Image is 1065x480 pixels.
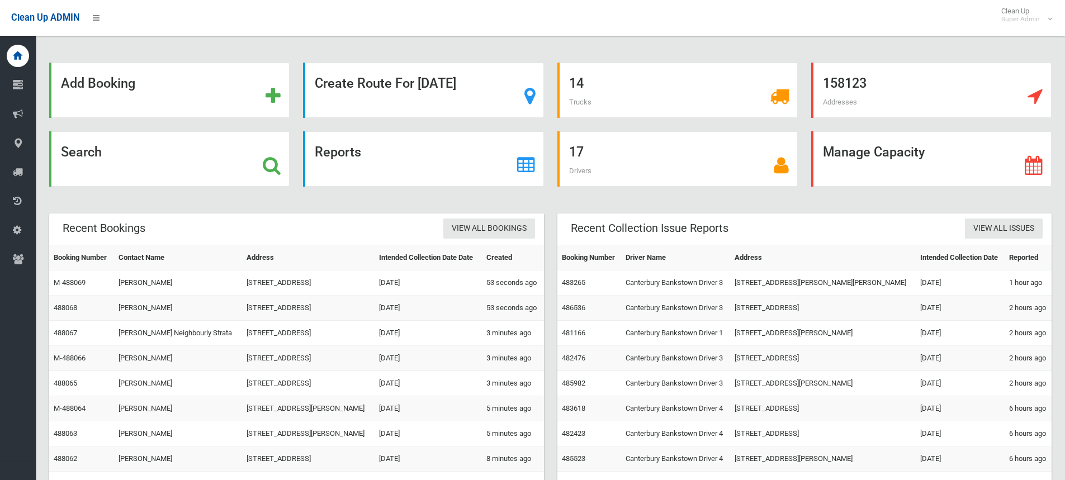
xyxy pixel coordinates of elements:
[811,131,1052,187] a: Manage Capacity
[482,270,544,296] td: 53 seconds ago
[562,329,585,337] a: 481166
[242,321,375,346] td: [STREET_ADDRESS]
[49,217,159,239] header: Recent Bookings
[730,245,916,270] th: Address
[54,278,86,287] a: M-488069
[54,429,77,438] a: 488063
[114,321,242,346] td: [PERSON_NAME] Neighbourly Strata
[11,12,79,23] span: Clean Up ADMIN
[730,321,916,346] td: [STREET_ADDRESS][PERSON_NAME]
[61,144,102,160] strong: Search
[730,270,916,296] td: [STREET_ADDRESS][PERSON_NAME][PERSON_NAME]
[557,63,798,118] a: 14 Trucks
[303,63,543,118] a: Create Route For [DATE]
[562,454,585,463] a: 485523
[621,296,730,321] td: Canterbury Bankstown Driver 3
[242,396,375,421] td: [STREET_ADDRESS][PERSON_NAME]
[916,296,1005,321] td: [DATE]
[1005,421,1052,446] td: 6 hours ago
[621,371,730,396] td: Canterbury Bankstown Driver 3
[823,144,925,160] strong: Manage Capacity
[375,396,482,421] td: [DATE]
[303,131,543,187] a: Reports
[916,396,1005,421] td: [DATE]
[482,245,544,270] th: Created
[443,218,535,239] a: View All Bookings
[621,270,730,296] td: Canterbury Bankstown Driver 3
[114,371,242,396] td: [PERSON_NAME]
[557,217,742,239] header: Recent Collection Issue Reports
[1005,245,1052,270] th: Reported
[482,371,544,396] td: 3 minutes ago
[54,404,86,412] a: M-488064
[61,75,135,91] strong: Add Booking
[114,446,242,472] td: [PERSON_NAME]
[114,296,242,321] td: [PERSON_NAME]
[242,446,375,472] td: [STREET_ADDRESS]
[242,296,375,321] td: [STREET_ADDRESS]
[557,245,621,270] th: Booking Number
[965,218,1043,239] a: View All Issues
[730,371,916,396] td: [STREET_ADDRESS][PERSON_NAME]
[482,396,544,421] td: 5 minutes ago
[569,75,584,91] strong: 14
[242,421,375,446] td: [STREET_ADDRESS][PERSON_NAME]
[375,245,482,270] th: Intended Collection Date Date
[375,270,482,296] td: [DATE]
[54,329,77,337] a: 488067
[1005,346,1052,371] td: 2 hours ago
[1005,396,1052,421] td: 6 hours ago
[562,354,585,362] a: 482476
[562,379,585,387] a: 485982
[730,296,916,321] td: [STREET_ADDRESS]
[315,144,361,160] strong: Reports
[569,144,584,160] strong: 17
[811,63,1052,118] a: 158123 Addresses
[730,421,916,446] td: [STREET_ADDRESS]
[1005,296,1052,321] td: 2 hours ago
[482,296,544,321] td: 53 seconds ago
[482,346,544,371] td: 3 minutes ago
[621,245,730,270] th: Driver Name
[996,7,1051,23] span: Clean Up
[621,446,730,472] td: Canterbury Bankstown Driver 4
[375,371,482,396] td: [DATE]
[49,63,290,118] a: Add Booking
[242,270,375,296] td: [STREET_ADDRESS]
[54,454,77,463] a: 488062
[916,270,1005,296] td: [DATE]
[375,346,482,371] td: [DATE]
[375,421,482,446] td: [DATE]
[1005,371,1052,396] td: 2 hours ago
[114,346,242,371] td: [PERSON_NAME]
[730,396,916,421] td: [STREET_ADDRESS]
[482,321,544,346] td: 3 minutes ago
[916,321,1005,346] td: [DATE]
[621,396,730,421] td: Canterbury Bankstown Driver 4
[49,131,290,187] a: Search
[114,421,242,446] td: [PERSON_NAME]
[242,346,375,371] td: [STREET_ADDRESS]
[315,75,456,91] strong: Create Route For [DATE]
[375,446,482,472] td: [DATE]
[569,98,591,106] span: Trucks
[54,379,77,387] a: 488065
[916,346,1005,371] td: [DATE]
[54,303,77,312] a: 488068
[1005,270,1052,296] td: 1 hour ago
[54,354,86,362] a: M-488066
[916,245,1005,270] th: Intended Collection Date
[562,429,585,438] a: 482423
[242,245,375,270] th: Address
[114,270,242,296] td: [PERSON_NAME]
[823,75,867,91] strong: 158123
[114,245,242,270] th: Contact Name
[557,131,798,187] a: 17 Drivers
[730,446,916,472] td: [STREET_ADDRESS][PERSON_NAME]
[621,321,730,346] td: Canterbury Bankstown Driver 1
[1001,15,1040,23] small: Super Admin
[569,167,591,175] span: Drivers
[621,346,730,371] td: Canterbury Bankstown Driver 3
[823,98,857,106] span: Addresses
[482,446,544,472] td: 8 minutes ago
